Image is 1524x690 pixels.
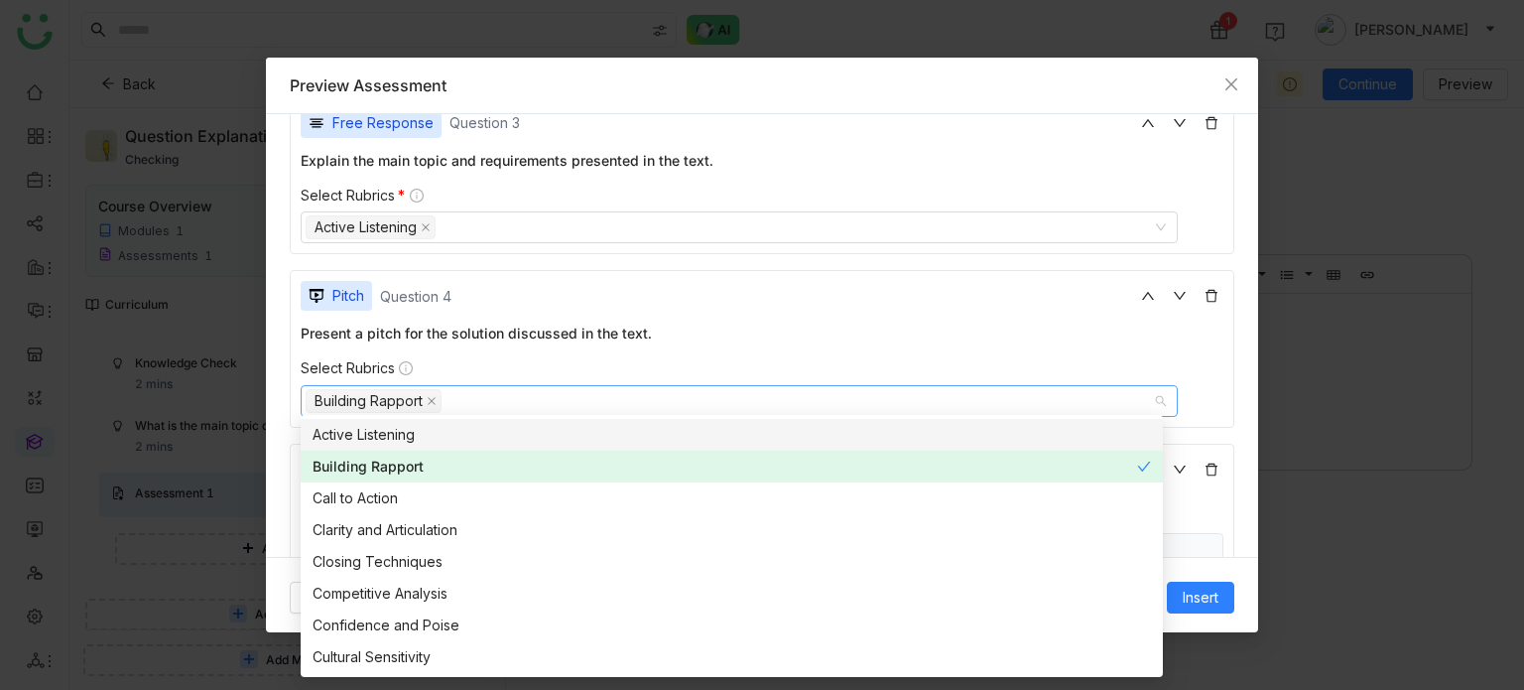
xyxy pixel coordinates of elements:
span: Insert [1183,587,1218,609]
div: Pitch [332,285,364,307]
nz-select-item: Active Listening [306,215,436,239]
img: question-icon [309,288,324,304]
div: Select Rubrics [301,187,1223,205]
button: Insert [1167,582,1234,614]
div: Question 3 [449,114,520,132]
nz-select-item: Building Rapport [306,389,442,413]
nz-option-item: Confidence and Poise [301,610,1163,641]
nz-option-item: Cultural Sensitivity [301,641,1163,673]
nz-option-item: Competitive Analysis [301,578,1163,610]
div: Active Listening [315,216,417,238]
nz-option-item: Clarity and Articulation [301,514,1163,546]
button: Close [1205,58,1258,111]
div: Explain the main topic and requirements presented in the text. [301,150,1223,171]
div: Free Response [332,112,434,134]
nz-option-item: Closing Techniques [301,546,1163,578]
img: question-icon [309,115,324,131]
div: Building Rapport [313,456,1137,478]
div: Clarity and Articulation [313,519,1151,541]
nz-option-item: Active Listening [301,419,1163,451]
button: Back [290,582,376,614]
div: Cultural Sensitivity [313,646,1151,668]
nz-option-item: Building Rapport [301,451,1163,483]
nz-option-item: Call to Action [301,483,1163,514]
div: Present a pitch for the solution discussed in the text. [301,323,1223,344]
div: Closing Techniques [313,551,1151,573]
div: Question 4 [380,288,451,306]
div: Call to Action [313,487,1151,509]
div: Active Listening [313,424,1151,446]
div: Preview Assessment [290,73,1234,97]
div: Competitive Analysis [313,583,1151,605]
div: Building Rapport [315,390,423,412]
div: Confidence and Poise [313,615,1151,636]
div: Select Rubrics [301,359,1223,377]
